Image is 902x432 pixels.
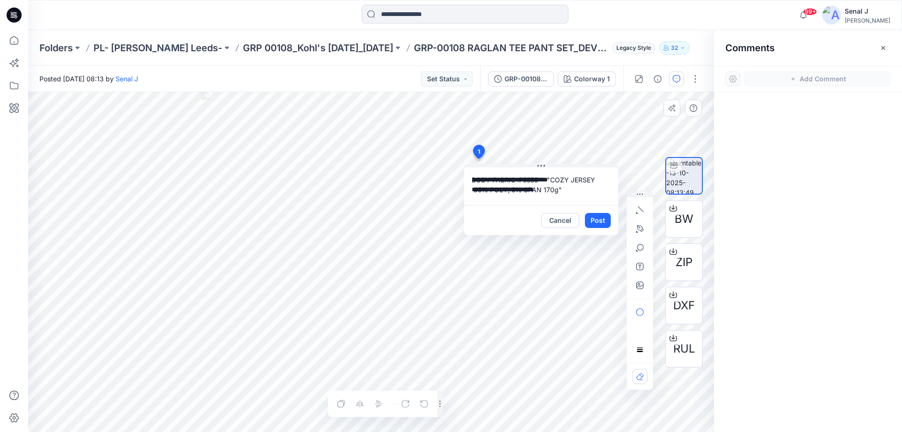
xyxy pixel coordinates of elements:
span: 1 [478,148,480,156]
div: GRP-00108 RAGLAN TEE PANT SET_DEVELOPMENT [505,74,548,84]
button: Post [585,213,611,228]
a: Senal J [116,75,138,83]
div: Colorway 1 [574,74,610,84]
span: 99+ [803,8,817,16]
div: [PERSON_NAME] [845,17,890,24]
span: Legacy Style [612,42,655,54]
button: Legacy Style [608,41,655,55]
button: Details [650,71,665,86]
span: Posted [DATE] 08:13 by [39,74,138,84]
div: Senal J [845,6,890,17]
a: GRP 00108_Kohl's [DATE]_[DATE] [243,41,393,55]
img: turntable-13-10-2025-08:13:49 [666,158,702,194]
span: BW [675,211,693,228]
p: 32 [671,43,678,53]
span: DXF [673,297,695,314]
button: 32 [659,41,690,55]
a: Folders [39,41,73,55]
button: Colorway 1 [558,71,616,86]
button: GRP-00108 RAGLAN TEE PANT SET_DEVELOPMENT [488,71,554,86]
button: Add Comment [744,71,891,86]
span: ZIP [676,254,692,271]
p: GRP-00108 RAGLAN TEE PANT SET_DEVELOPMENT [414,41,608,55]
span: RUL [673,340,695,357]
img: avatar [822,6,841,24]
button: Cancel [541,213,579,228]
h2: Comments [725,42,775,54]
a: PL- [PERSON_NAME] Leeds- [93,41,222,55]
